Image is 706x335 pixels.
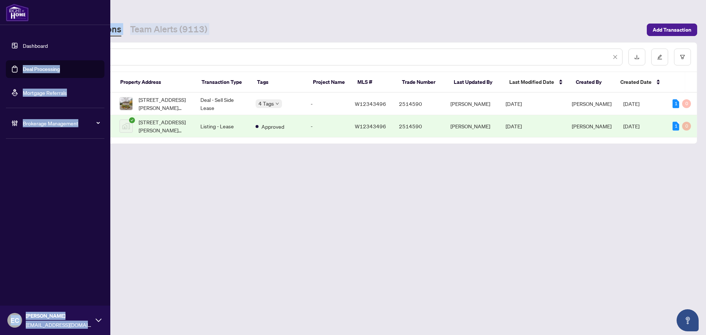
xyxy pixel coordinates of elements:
[680,54,685,60] span: filter
[355,123,386,129] span: W12343496
[139,118,189,134] span: [STREET_ADDRESS][PERSON_NAME][PERSON_NAME]
[677,309,699,331] button: Open asap
[114,72,196,93] th: Property Address
[628,49,645,65] button: download
[503,72,570,93] th: Last Modified Date
[26,312,92,320] span: [PERSON_NAME]
[393,93,445,115] td: 2514590
[275,102,279,106] span: down
[620,78,652,86] span: Created Date
[23,42,48,49] a: Dashboard
[251,72,307,93] th: Tags
[120,97,132,110] img: thumbnail-img
[682,122,691,131] div: 0
[651,49,668,65] button: edit
[23,119,99,127] span: Brokerage Management
[445,93,500,115] td: [PERSON_NAME]
[129,117,135,123] span: check-circle
[305,115,349,138] td: -
[448,72,503,93] th: Last Updated By
[509,78,554,86] span: Last Modified Date
[195,115,250,138] td: Listing - Lease
[674,49,691,65] button: filter
[673,122,679,131] div: 1
[139,96,189,112] span: [STREET_ADDRESS][PERSON_NAME][PERSON_NAME]
[195,93,250,115] td: Deal - Sell Side Lease
[120,120,132,132] img: thumbnail-img
[506,100,522,107] span: [DATE]
[261,122,284,131] span: Approved
[11,315,19,325] span: EC
[613,54,618,60] span: close
[26,321,92,329] span: [EMAIL_ADDRESS][DOMAIN_NAME]
[634,54,639,60] span: download
[570,72,614,93] th: Created By
[614,72,666,93] th: Created Date
[23,89,67,96] a: Mortgage Referrals
[355,100,386,107] span: W12343496
[396,72,448,93] th: Trade Number
[657,54,662,60] span: edit
[572,123,611,129] span: [PERSON_NAME]
[673,99,679,108] div: 1
[506,123,522,129] span: [DATE]
[445,115,500,138] td: [PERSON_NAME]
[258,99,274,108] span: 4 Tags
[623,100,639,107] span: [DATE]
[682,99,691,108] div: 0
[23,66,60,72] a: Deal Processing
[623,123,639,129] span: [DATE]
[130,23,207,36] a: Team Alerts (9113)
[307,72,352,93] th: Project Name
[572,100,611,107] span: [PERSON_NAME]
[6,4,29,21] img: logo
[196,72,251,93] th: Transaction Type
[352,72,396,93] th: MLS #
[653,24,691,36] span: Add Transaction
[305,93,349,115] td: -
[393,115,445,138] td: 2514590
[647,24,697,36] button: Add Transaction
